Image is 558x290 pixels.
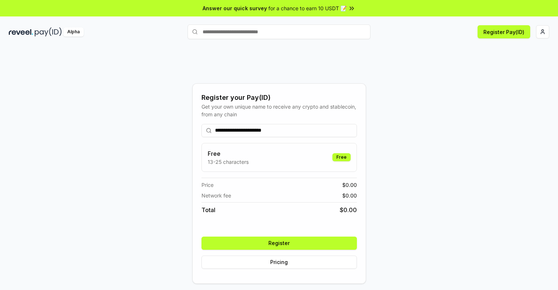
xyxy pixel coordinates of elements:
[478,25,530,38] button: Register Pay(ID)
[201,181,214,189] span: Price
[201,256,357,269] button: Pricing
[342,192,357,199] span: $ 0.00
[201,192,231,199] span: Network fee
[9,27,33,37] img: reveel_dark
[63,27,84,37] div: Alpha
[340,206,357,214] span: $ 0.00
[332,153,351,161] div: Free
[201,103,357,118] div: Get your own unique name to receive any crypto and stablecoin, from any chain
[35,27,62,37] img: pay_id
[208,149,249,158] h3: Free
[201,206,215,214] span: Total
[342,181,357,189] span: $ 0.00
[208,158,249,166] p: 13-25 characters
[268,4,347,12] span: for a chance to earn 10 USDT 📝
[201,93,357,103] div: Register your Pay(ID)
[201,237,357,250] button: Register
[203,4,267,12] span: Answer our quick survey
